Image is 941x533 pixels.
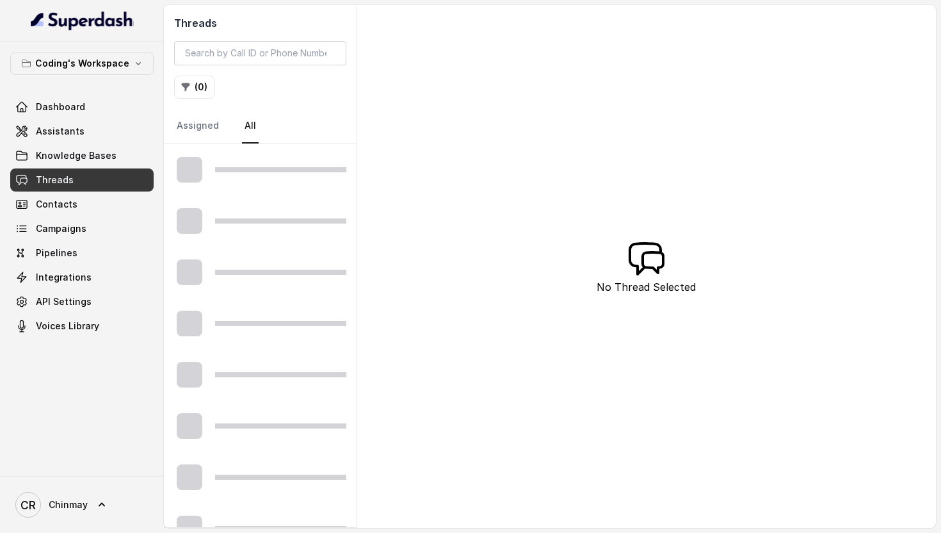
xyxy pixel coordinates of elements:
a: Knowledge Bases [10,144,154,167]
input: Search by Call ID or Phone Number [174,41,346,65]
span: Chinmay [49,498,88,511]
span: Threads [36,174,74,186]
text: CR [20,498,36,512]
p: Coding's Workspace [35,56,129,71]
a: Threads [10,168,154,192]
a: Chinmay [10,487,154,523]
a: Campaigns [10,217,154,240]
span: Campaigns [36,222,86,235]
span: Integrations [36,271,92,284]
button: (0) [174,76,215,99]
h2: Threads [174,15,346,31]
img: light.svg [31,10,134,31]
span: Knowledge Bases [36,149,117,162]
span: Contacts [36,198,77,211]
a: Pipelines [10,242,154,265]
a: Voices Library [10,315,154,338]
a: Assistants [10,120,154,143]
span: Dashboard [36,101,85,113]
a: API Settings [10,290,154,313]
a: Contacts [10,193,154,216]
a: Assigned [174,109,221,143]
a: All [242,109,259,143]
span: Pipelines [36,247,77,259]
span: API Settings [36,295,92,308]
button: Coding's Workspace [10,52,154,75]
a: Dashboard [10,95,154,119]
span: Voices Library [36,320,99,332]
nav: Tabs [174,109,346,143]
a: Integrations [10,266,154,289]
p: No Thread Selected [597,279,696,295]
span: Assistants [36,125,84,138]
